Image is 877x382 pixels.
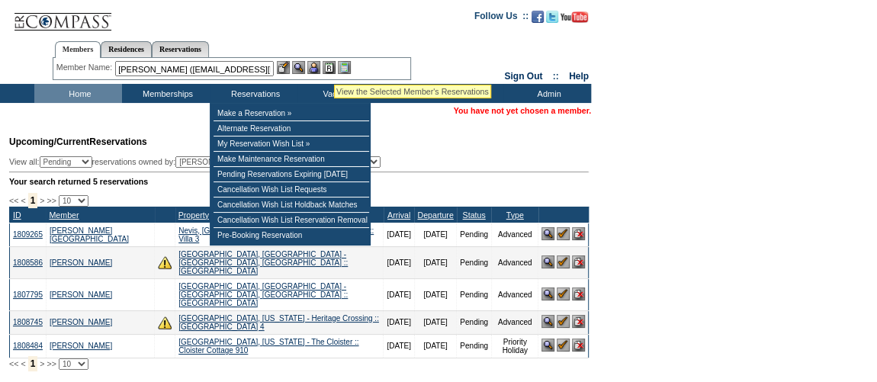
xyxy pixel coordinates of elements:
span: You have not yet chosen a member. [454,106,591,115]
a: Property [178,210,209,220]
td: Advanced [491,310,538,334]
td: Cancellation Wish List Reservation Removal [214,213,369,228]
img: Cancel Reservation [572,287,585,300]
img: View Reservation [541,339,554,352]
td: [DATE] [384,334,414,358]
span: >> [47,196,56,205]
td: Home [34,84,122,103]
a: [PERSON_NAME] [50,342,112,350]
td: Follow Us :: [474,9,528,27]
img: Cancel Reservation [572,255,585,268]
a: Arrival [387,210,410,220]
img: View Reservation [541,255,554,268]
td: Pre-Booking Reservation [214,228,369,242]
a: [GEOGRAPHIC_DATA], [US_STATE] - The Cloister :: Cloister Cottage 910 [178,338,358,355]
img: View Reservation [541,287,554,300]
a: 1808745 [13,318,43,326]
img: View Reservation [541,227,554,240]
td: Advanced [491,246,538,278]
td: Pending Reservations Expiring [DATE] [214,167,369,182]
a: Members [55,41,101,58]
a: [GEOGRAPHIC_DATA], [US_STATE] - Heritage Crossing :: [GEOGRAPHIC_DATA] 4 [178,314,379,331]
div: Your search returned 5 reservations [9,177,589,186]
td: My Reservation Wish List » [214,136,369,152]
img: b_edit.gif [277,61,290,74]
td: Make Maintenance Reservation [214,152,369,167]
td: Make a Reservation » [214,106,369,121]
td: Pending [457,334,492,358]
img: Cancel Reservation [572,227,585,240]
td: [DATE] [414,334,456,358]
span: >> [47,359,56,368]
td: [DATE] [414,223,456,246]
a: Follow us on Twitter [546,15,558,24]
a: [GEOGRAPHIC_DATA], [GEOGRAPHIC_DATA] - [GEOGRAPHIC_DATA], [GEOGRAPHIC_DATA] :: [GEOGRAPHIC_DATA] [178,282,348,307]
span: < [21,196,25,205]
img: View Reservation [541,315,554,328]
td: Pending [457,223,492,246]
td: [DATE] [414,278,456,310]
td: Advanced [491,223,538,246]
a: Residences [101,41,152,57]
a: Subscribe to our YouTube Channel [561,15,588,24]
img: There are insufficient days and/or tokens to cover this reservation [158,316,172,329]
img: Confirm Reservation [557,255,570,268]
img: Follow us on Twitter [546,11,558,23]
td: [DATE] [384,310,414,334]
a: [PERSON_NAME] [50,291,112,299]
span: << [9,359,18,368]
a: [GEOGRAPHIC_DATA], [GEOGRAPHIC_DATA] - [GEOGRAPHIC_DATA], [GEOGRAPHIC_DATA] :: [GEOGRAPHIC_DATA] [178,250,348,275]
a: 1808586 [13,258,43,267]
td: [DATE] [384,223,414,246]
a: Departure [417,210,453,220]
a: Status [462,210,485,220]
td: Reports [416,84,503,103]
img: b_calculator.gif [338,61,351,74]
a: [PERSON_NAME][GEOGRAPHIC_DATA] [50,226,129,243]
td: Pending [457,246,492,278]
span: 1 [28,356,38,371]
img: There are insufficient days and/or tokens to cover this reservation [158,255,172,269]
td: Vacation Collection [297,84,416,103]
td: Memberships [122,84,210,103]
a: 1807795 [13,291,43,299]
a: Reservations [152,41,209,57]
img: Confirm Reservation [557,227,570,240]
a: Become our fan on Facebook [532,15,544,24]
a: [PERSON_NAME] [50,318,112,326]
span: > [40,196,44,205]
div: View all: reservations owned by: [9,156,387,168]
td: [DATE] [384,278,414,310]
img: Become our fan on Facebook [532,11,544,23]
td: [DATE] [414,310,456,334]
span: Reservations [9,136,147,147]
td: Pending [457,278,492,310]
td: Admin [503,84,591,103]
img: View [292,61,305,74]
td: Cancellation Wish List Holdback Matches [214,197,369,213]
td: Cancellation Wish List Requests [214,182,369,197]
div: View the Selected Member's Reservations [336,87,489,96]
td: Advanced [491,278,538,310]
td: [DATE] [384,246,414,278]
img: Impersonate [307,61,320,74]
span: 1 [28,193,38,208]
a: 1809265 [13,230,43,239]
img: Confirm Reservation [557,287,570,300]
a: Help [569,71,589,82]
span: << [9,196,18,205]
img: Confirm Reservation [557,339,570,352]
a: Member [49,210,79,220]
a: 1808484 [13,342,43,350]
span: Upcoming/Current [9,136,89,147]
a: Nevis, [GEOGRAPHIC_DATA] - [GEOGRAPHIC_DATA] :: Villa 3 [178,226,374,243]
img: Confirm Reservation [557,315,570,328]
span: :: [553,71,559,82]
td: Pending [457,310,492,334]
div: Member Name: [56,61,115,74]
span: < [21,359,25,368]
img: Cancel Reservation [572,339,585,352]
td: Priority Holiday [491,334,538,358]
td: Reservations [210,84,297,103]
a: ID [13,210,21,220]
